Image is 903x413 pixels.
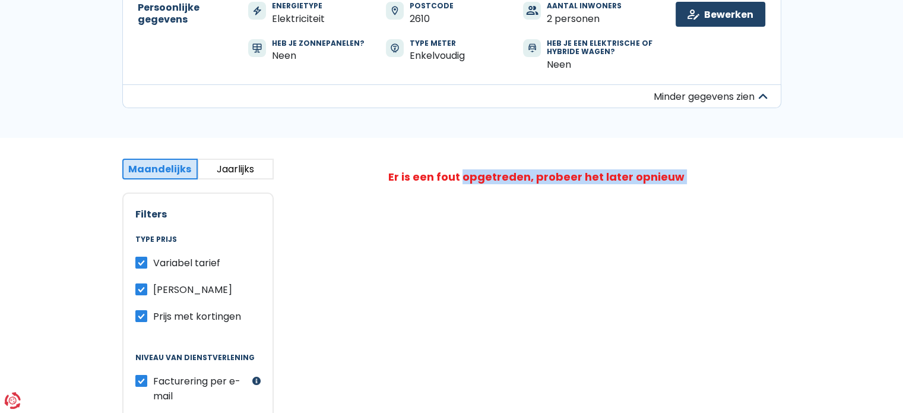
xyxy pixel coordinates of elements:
[153,256,220,270] span: Variabel tarief
[253,6,261,15] img: svg+xml;base64,PHN2ZyB3aWR0aD0iMTMiIGhlaWdodD0iMTUiIHZpZXdCb3g9IjAgMCAxMyAxNSIgZmlsbD0ibm9uZSIgeG...
[410,39,465,48] div: Type meter
[135,209,261,220] h2: Filters
[410,13,454,24] div: 2610
[153,283,232,297] span: [PERSON_NAME]
[676,2,765,27] a: Bewerken
[153,374,249,403] label: Facturering per e-mail
[272,2,325,10] div: Energietype
[122,159,198,179] button: Maandelijks
[138,2,227,24] h2: Persoonlijke gegevens
[547,2,622,10] div: Aantal inwoners
[388,171,685,184] div: Er is een fout opgetreden, probeer het later opnieuw
[547,13,622,24] div: 2 personen
[272,50,365,61] div: Neen
[547,39,655,56] div: Heb je een elektrische of hybride wagen?
[526,6,538,15] img: icn-householdCount.43d785b.svg
[528,43,536,53] img: svg+xml;base64,PHN2ZyB3aWR0aD0iMTQiIGhlaWdodD0iMTgiIHZpZXdCb3g9IjAgMCAxNCAxOCIgZmlsbD0ibm9uZSIgeG...
[153,310,241,323] span: Prijs met kortingen
[135,354,261,374] legend: Niveau van dienstverlening
[135,235,261,256] legend: Type prijs
[410,50,465,61] div: Enkelvoudig
[410,2,454,10] div: Postcode
[122,84,781,108] button: Minder gegevens zien
[272,39,365,48] div: Heb je zonnepanelen?
[198,159,274,179] button: Jaarlijks
[547,59,655,70] div: Neen
[252,43,262,53] img: svg+xml;base64,PHN2ZyB3aWR0aD0iMTYiIGhlaWdodD0iMTYiIHZpZXdCb3g9IjAgMCAxNiAxNiIgZmlsbD0ibm9uZSIgeG...
[272,13,325,24] div: Elektriciteit
[391,6,398,15] img: icn-zipCode.973faa1.svg
[391,43,399,53] img: svg+xml;base64,PHN2ZyB3aWR0aD0iMTQiIGhlaWdodD0iMTYiIHZpZXdCb3g9IjAgMCAxNCAxNiIgZmlsbD0ibm9uZSIgeG...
